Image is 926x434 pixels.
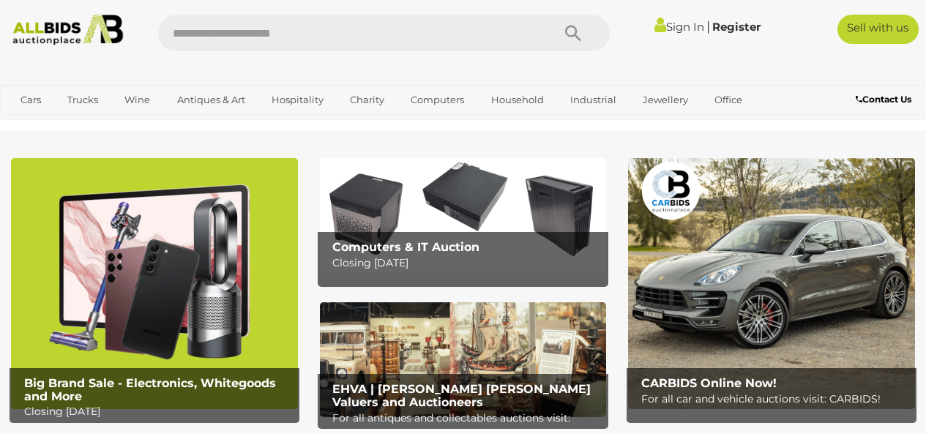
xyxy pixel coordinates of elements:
[332,382,591,409] b: EHVA | [PERSON_NAME] [PERSON_NAME] Valuers and Auctioneers
[320,302,607,417] a: EHVA | Evans Hastings Valuers and Auctioneers EHVA | [PERSON_NAME] [PERSON_NAME] Valuers and Auct...
[332,254,600,272] p: Closing [DATE]
[401,88,474,112] a: Computers
[705,88,752,112] a: Office
[24,403,292,421] p: Closing [DATE]
[340,88,394,112] a: Charity
[482,88,553,112] a: Household
[11,112,60,136] a: Sports
[320,158,607,273] img: Computers & IT Auction
[837,15,919,44] a: Sell with us
[537,15,610,51] button: Search
[706,18,710,34] span: |
[856,91,915,108] a: Contact Us
[11,158,298,409] a: Big Brand Sale - Electronics, Whitegoods and More Big Brand Sale - Electronics, Whitegoods and Mo...
[641,376,777,390] b: CARBIDS Online Now!
[320,302,607,417] img: EHVA | Evans Hastings Valuers and Auctioneers
[11,88,51,112] a: Cars
[320,158,607,273] a: Computers & IT Auction Computers & IT Auction Closing [DATE]
[7,15,129,45] img: Allbids.com.au
[24,376,276,403] b: Big Brand Sale - Electronics, Whitegoods and More
[633,88,698,112] a: Jewellery
[332,240,479,254] b: Computers & IT Auction
[262,88,333,112] a: Hospitality
[654,20,704,34] a: Sign In
[641,390,909,408] p: For all car and vehicle auctions visit: CARBIDS!
[561,88,626,112] a: Industrial
[67,112,190,136] a: [GEOGRAPHIC_DATA]
[856,94,911,105] b: Contact Us
[168,88,255,112] a: Antiques & Art
[712,20,761,34] a: Register
[11,158,298,409] img: Big Brand Sale - Electronics, Whitegoods and More
[115,88,160,112] a: Wine
[628,158,915,409] img: CARBIDS Online Now!
[58,88,108,112] a: Trucks
[628,158,915,409] a: CARBIDS Online Now! CARBIDS Online Now! For all car and vehicle auctions visit: CARBIDS!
